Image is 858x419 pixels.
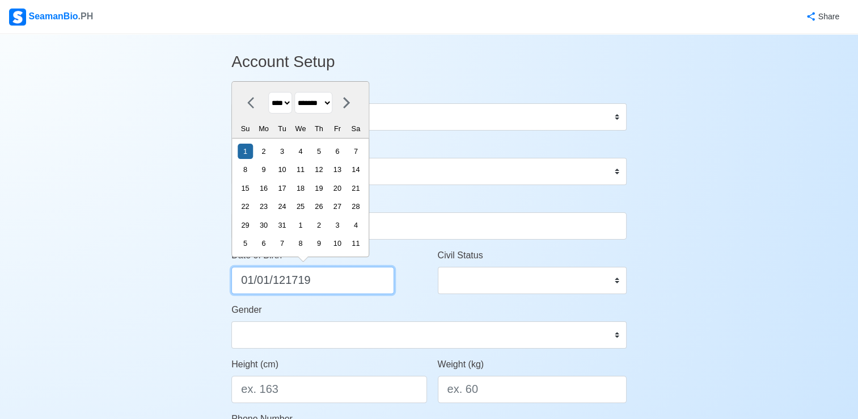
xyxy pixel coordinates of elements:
[238,121,253,136] div: Su
[238,144,253,159] div: Choose Sunday, January 1st, 121719
[293,121,308,136] div: We
[293,236,308,251] div: Choose Wednesday, February 8th, 121719
[78,11,94,21] span: .PH
[311,181,327,196] div: Choose Thursday, January 19th, 121719
[274,162,290,177] div: Choose Tuesday, January 10th, 121719
[256,199,271,214] div: Choose Monday, January 23rd, 121719
[329,181,345,196] div: Choose Friday, January 20th, 121719
[231,212,627,240] input: Type your name
[274,181,290,196] div: Choose Tuesday, January 17th, 121719
[236,142,365,253] div: month 121719-01
[311,199,327,214] div: Choose Thursday, January 26th, 121719
[329,236,345,251] div: Choose Friday, February 10th, 121719
[293,162,308,177] div: Choose Wednesday, January 11th, 121719
[311,162,327,177] div: Choose Thursday, January 12th, 121719
[348,144,364,159] div: Choose Saturday, January 7th, 121719
[329,199,345,214] div: Choose Friday, January 27th, 121719
[794,6,849,28] button: Share
[329,144,345,159] div: Choose Friday, January 6th, 121719
[438,376,627,403] input: ex. 60
[438,359,484,369] span: Weight (kg)
[348,121,364,136] div: Sa
[348,236,364,251] div: Choose Saturday, February 11th, 121719
[9,9,26,26] img: Logo
[256,121,271,136] div: Mo
[256,162,271,177] div: Choose Monday, January 9th, 121719
[238,217,253,233] div: Choose Sunday, January 29th, 121719
[238,199,253,214] div: Choose Sunday, January 22nd, 121719
[311,217,327,233] div: Choose Thursday, February 2nd, 121719
[274,144,290,159] div: Choose Tuesday, January 3rd, 121719
[348,217,364,233] div: Choose Saturday, February 4th, 121719
[293,217,308,233] div: Choose Wednesday, February 1st, 121719
[293,181,308,196] div: Choose Wednesday, January 18th, 121719
[256,236,271,251] div: Choose Monday, February 6th, 121719
[329,162,345,177] div: Choose Friday, January 13th, 121719
[274,236,290,251] div: Choose Tuesday, February 7th, 121719
[311,121,327,136] div: Th
[293,199,308,214] div: Choose Wednesday, January 25th, 121719
[274,121,290,136] div: Tu
[231,359,278,369] span: Height (cm)
[329,121,345,136] div: Fr
[238,162,253,177] div: Choose Sunday, January 8th, 121719
[274,199,290,214] div: Choose Tuesday, January 24th, 121719
[348,181,364,196] div: Choose Saturday, January 21st, 121719
[256,181,271,196] div: Choose Monday, January 16th, 121719
[311,144,327,159] div: Choose Thursday, January 5th, 121719
[274,217,290,233] div: Choose Tuesday, January 31st, 121719
[438,249,483,262] label: Civil Status
[311,236,327,251] div: Choose Thursday, February 9th, 121719
[238,236,253,251] div: Choose Sunday, February 5th, 121719
[238,181,253,196] div: Choose Sunday, January 15th, 121719
[231,43,627,81] h3: Account Setup
[231,303,261,317] label: Gender
[231,376,426,403] input: ex. 163
[293,144,308,159] div: Choose Wednesday, January 4th, 121719
[256,144,271,159] div: Choose Monday, January 2nd, 121719
[9,9,93,26] div: SeamanBio
[329,217,345,233] div: Choose Friday, February 3rd, 121719
[256,217,271,233] div: Choose Monday, January 30th, 121719
[348,199,364,214] div: Choose Saturday, January 28th, 121719
[348,162,364,177] div: Choose Saturday, January 14th, 121719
